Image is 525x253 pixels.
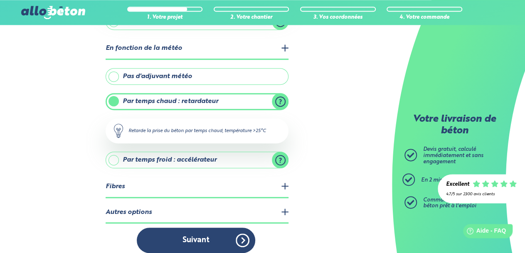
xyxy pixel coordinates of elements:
button: Suivant [137,228,255,253]
div: Retarde la prise du béton par temps chaud, température >25°C [106,118,288,143]
div: Excellent [446,182,469,188]
div: 4. Votre commande [387,15,462,21]
legend: En fonction de la météo [106,38,288,59]
div: 1. Votre projet [127,15,203,21]
legend: Autres options [106,202,288,224]
label: Par temps chaud : retardateur [106,93,288,110]
label: Pas d'adjuvant météo [106,68,288,85]
span: Commandez ensuite votre béton prêt à l'emploi [423,197,490,209]
div: 3. Vos coordonnées [300,15,376,21]
p: Votre livraison de béton [407,114,502,137]
span: Devis gratuit, calculé immédiatement et sans engagement [423,147,483,164]
span: En 2 minutes top chrono [421,177,483,183]
legend: Fibres [106,177,288,198]
label: Par temps froid : accélérateur [106,152,288,168]
div: 4.7/5 sur 2300 avis clients [446,192,517,197]
iframe: Help widget launcher [451,221,516,244]
div: 2. Votre chantier [214,15,289,21]
img: allobéton [21,6,85,19]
